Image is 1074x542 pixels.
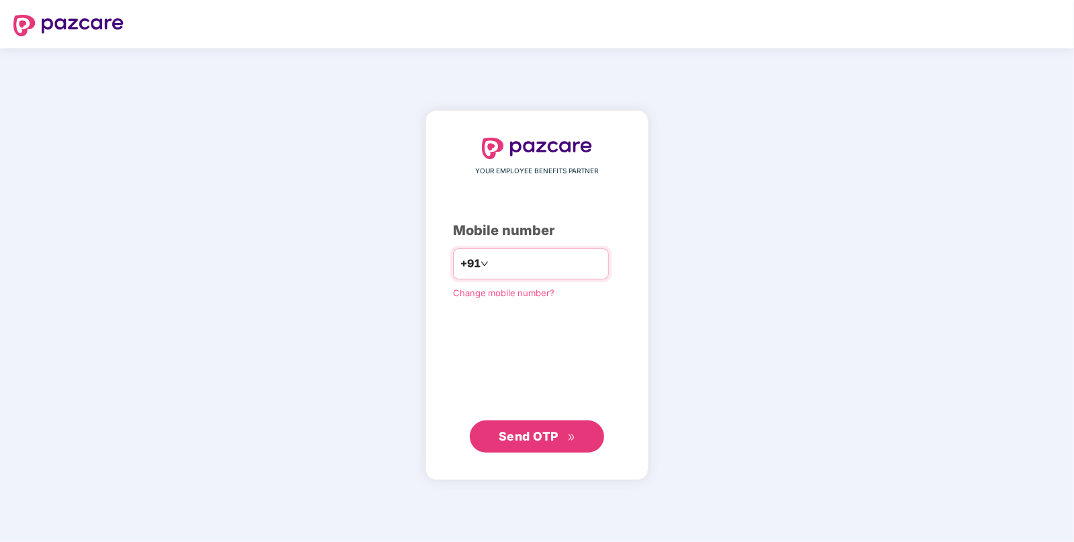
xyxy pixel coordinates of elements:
span: down [481,260,489,268]
span: Send OTP [499,429,559,443]
span: +91 [460,255,481,272]
span: double-right [567,433,576,442]
span: YOUR EMPLOYEE BENEFITS PARTNER [476,166,599,177]
button: Send OTPdouble-right [470,420,604,453]
img: logo [482,138,592,159]
a: Change mobile number? [453,287,554,298]
img: logo [13,15,124,36]
div: Mobile number [453,220,621,241]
